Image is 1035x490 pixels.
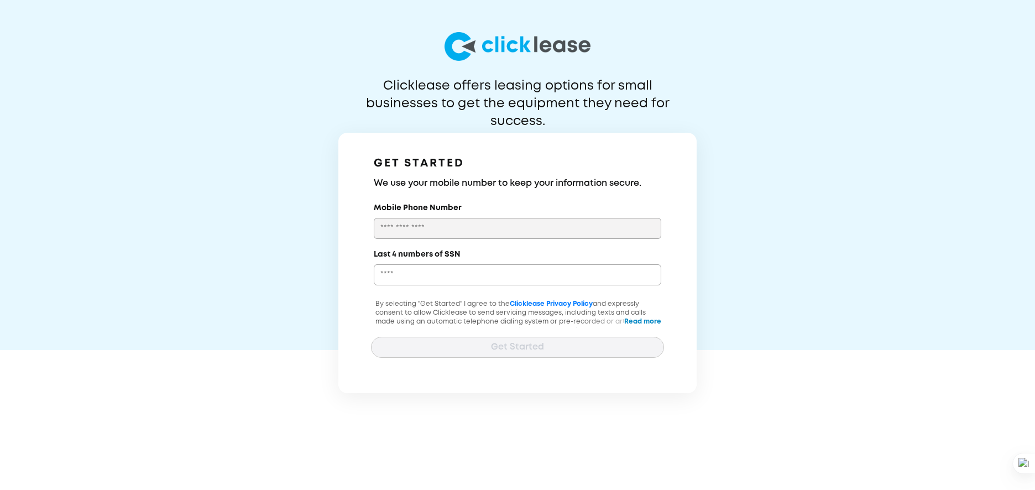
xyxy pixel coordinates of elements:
label: Mobile Phone Number [374,202,462,213]
a: Clicklease Privacy Policy [510,301,593,307]
h1: GET STARTED [374,155,661,173]
button: Get Started [371,337,664,358]
p: By selecting "Get Started" I agree to the and expressly consent to allow Clicklease to send servi... [371,300,664,353]
h3: We use your mobile number to keep your information secure. [374,177,661,190]
img: logo-larg [445,32,590,61]
p: Clicklease offers leasing options for small businesses to get the equipment they need for success. [339,77,696,113]
label: Last 4 numbers of SSN [374,249,461,260]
